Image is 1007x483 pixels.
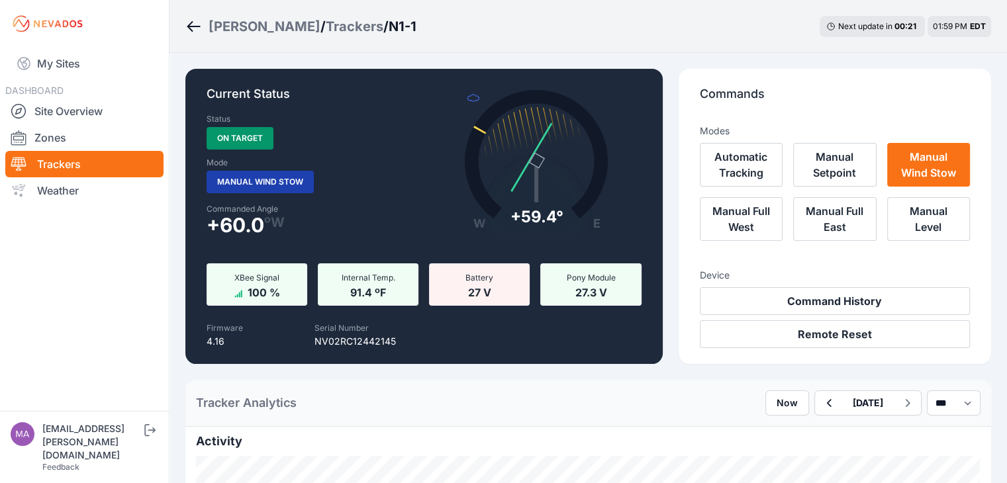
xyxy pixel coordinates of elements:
[342,273,395,283] span: Internal Temp.
[383,17,389,36] span: /
[207,323,243,333] label: Firmware
[314,323,369,333] label: Serial Number
[320,17,326,36] span: /
[510,206,563,228] div: + 59.4°
[314,335,396,348] p: NV02RC12442145
[207,217,264,233] span: + 60.0
[465,273,493,283] span: Battery
[700,269,970,282] h3: Device
[196,432,981,451] h2: Activity
[887,143,970,187] button: Manual Wind Stow
[842,391,894,415] button: [DATE]
[933,21,967,31] span: 01:59 PM
[575,283,607,299] span: 27.3 V
[207,127,273,150] span: On Target
[5,98,164,124] a: Site Overview
[887,197,970,241] button: Manual Level
[468,283,491,299] span: 27 V
[700,143,783,187] button: Automatic Tracking
[700,85,970,114] p: Commands
[207,85,642,114] p: Current Status
[264,217,285,228] span: º W
[838,21,892,31] span: Next update in
[185,9,416,44] nav: Breadcrumb
[42,462,79,472] a: Feedback
[42,422,142,462] div: [EMAIL_ADDRESS][PERSON_NAME][DOMAIN_NAME]
[207,204,416,214] label: Commanded Angle
[234,273,279,283] span: XBee Signal
[765,390,809,416] button: Now
[894,21,918,32] div: 00 : 21
[700,124,730,138] h3: Modes
[5,151,164,177] a: Trackers
[970,21,986,31] span: EDT
[700,197,783,241] button: Manual Full West
[5,177,164,204] a: Weather
[207,171,314,193] span: Manual Wind Stow
[11,13,85,34] img: Nevados
[207,157,228,168] label: Mode
[207,114,230,124] label: Status
[793,197,876,241] button: Manual Full East
[350,283,386,299] span: 91.4 ºF
[700,320,970,348] button: Remote Reset
[5,48,164,79] a: My Sites
[793,143,876,187] button: Manual Setpoint
[248,283,280,299] span: 100 %
[5,124,164,151] a: Zones
[11,422,34,446] img: matt.hauck@greensparksolar.com
[5,85,64,96] span: DASHBOARD
[209,17,320,36] a: [PERSON_NAME]
[389,17,416,36] h3: N1-1
[700,287,970,315] button: Command History
[326,17,383,36] a: Trackers
[196,394,297,412] h2: Tracker Analytics
[567,273,616,283] span: Pony Module
[207,335,243,348] p: 4.16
